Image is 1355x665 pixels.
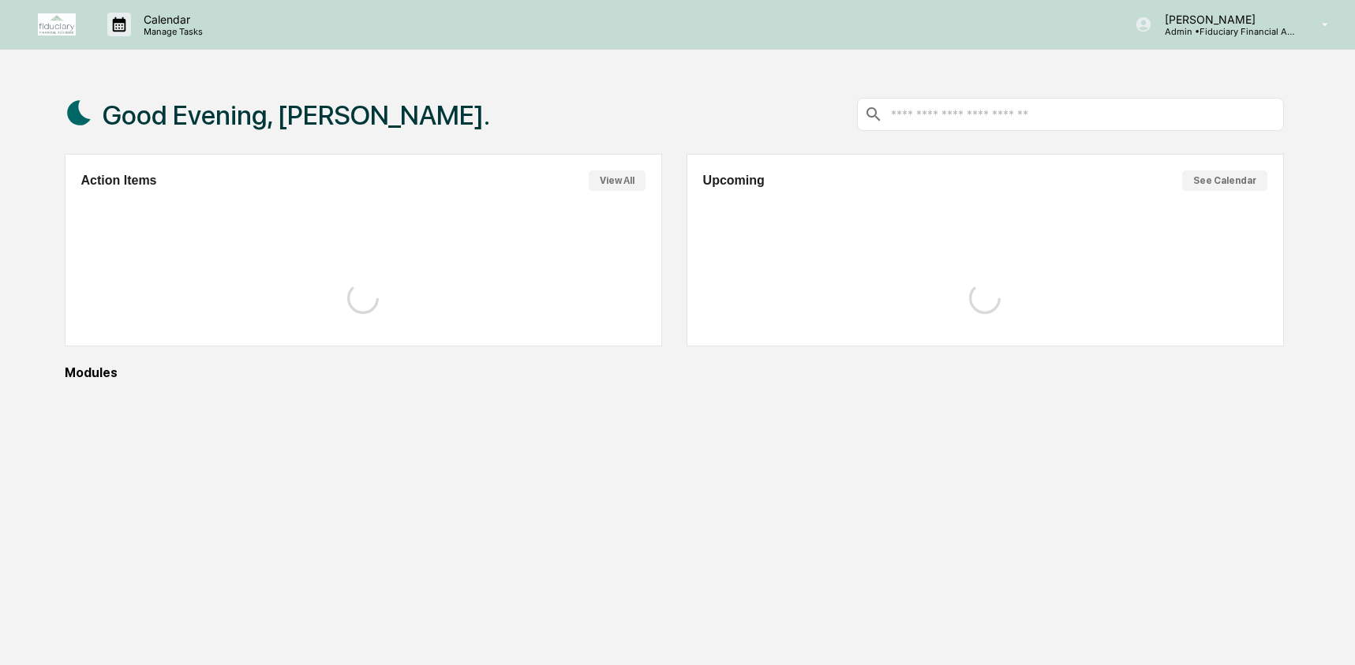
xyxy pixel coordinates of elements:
[1182,170,1267,191] button: See Calendar
[1152,26,1299,37] p: Admin • Fiduciary Financial Advisors
[703,174,765,188] h2: Upcoming
[38,13,76,35] img: logo
[65,365,1284,380] div: Modules
[103,99,490,131] h1: Good Evening, [PERSON_NAME].
[589,170,646,191] button: View All
[81,174,157,188] h2: Action Items
[1152,13,1299,26] p: [PERSON_NAME]
[131,26,211,37] p: Manage Tasks
[131,13,211,26] p: Calendar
